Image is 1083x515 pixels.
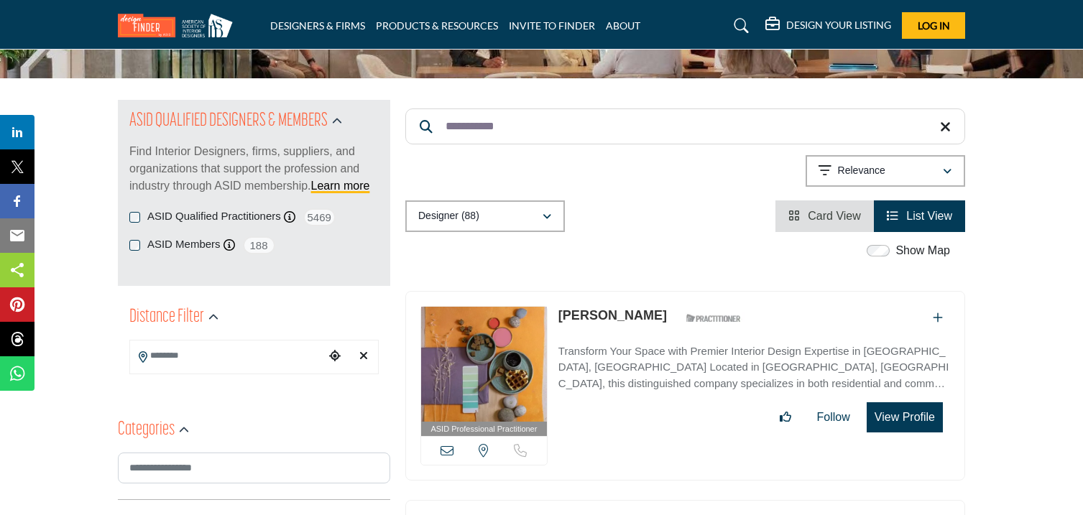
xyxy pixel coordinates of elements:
span: Log In [918,19,950,32]
a: View List [887,210,952,222]
p: Designer (88) [418,209,479,223]
input: Search Location [130,342,324,370]
p: Find Interior Designers, firms, suppliers, and organizations that support the profession and indu... [129,143,379,195]
div: Clear search location [353,341,374,372]
div: DESIGN YOUR LISTING [765,17,891,34]
label: Show Map [895,242,950,259]
h2: ASID QUALIFIED DESIGNERS & MEMBERS [129,108,328,134]
a: DESIGNERS & FIRMS [270,19,365,32]
p: Relevance [838,164,885,178]
button: Follow [808,403,860,432]
label: ASID Members [147,236,221,253]
h2: Categories [118,417,175,443]
a: [PERSON_NAME] [558,308,667,323]
a: View Card [788,210,861,222]
a: Transform Your Space with Premier Interior Design Expertise in [GEOGRAPHIC_DATA], [GEOGRAPHIC_DAT... [558,335,950,392]
span: Card View [808,210,861,222]
label: ASID Qualified Practitioners [147,208,281,225]
button: Like listing [770,403,801,432]
a: Search [720,14,758,37]
p: Linda Burke [558,306,667,325]
h5: DESIGN YOUR LISTING [786,19,891,32]
button: Relevance [806,155,965,187]
input: ASID Members checkbox [129,240,140,251]
img: ASID Qualified Practitioners Badge Icon [681,310,745,328]
li: Card View [775,200,874,232]
input: ASID Qualified Practitioners checkbox [129,212,140,223]
span: List View [906,210,952,222]
a: ABOUT [606,19,640,32]
span: 5469 [303,208,336,226]
img: Site Logo [118,14,240,37]
a: Learn more [311,180,370,192]
div: Choose your current location [324,341,346,372]
button: Log In [902,12,965,39]
span: 188 [243,236,275,254]
span: ASID Professional Practitioner [430,423,537,435]
a: ASID Professional Practitioner [421,307,547,437]
input: Search Category [118,453,390,483]
li: List View [874,200,965,232]
input: Search Keyword [405,108,965,144]
button: Designer (88) [405,200,565,232]
a: Add To List [933,312,943,324]
img: Linda Burke [421,307,547,422]
a: PRODUCTS & RESOURCES [376,19,498,32]
h2: Distance Filter [129,305,204,330]
p: Transform Your Space with Premier Interior Design Expertise in [GEOGRAPHIC_DATA], [GEOGRAPHIC_DAT... [558,343,950,392]
a: INVITE TO FINDER [509,19,595,32]
button: View Profile [867,402,943,432]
